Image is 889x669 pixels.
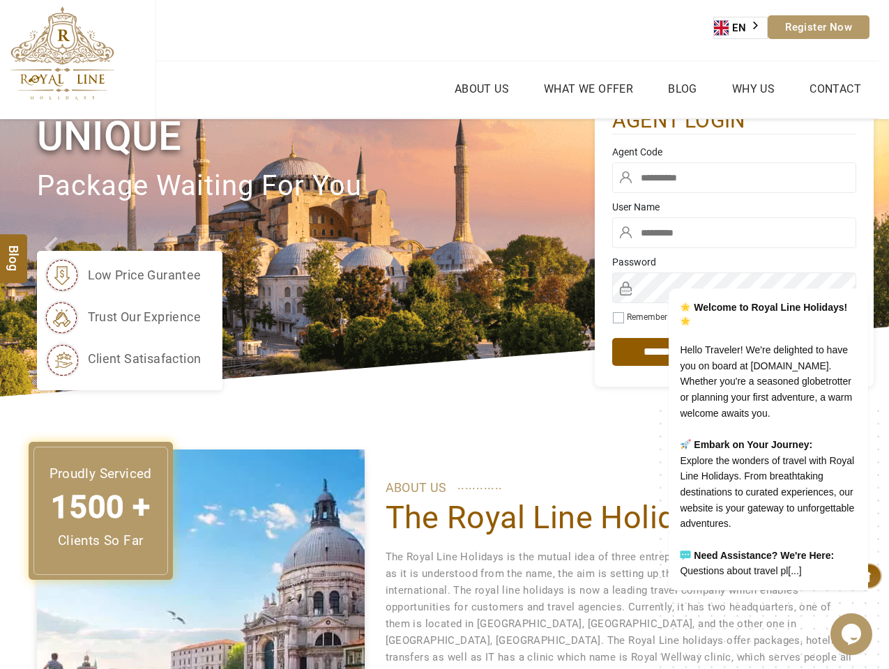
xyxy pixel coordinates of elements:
a: Check next image [844,119,889,397]
h1: Unique [37,110,595,162]
p: ABOUT US [386,477,853,498]
a: Register Now [768,15,869,39]
a: Check next prev [26,119,71,397]
iframe: chat widget [624,158,875,606]
label: Agent Code [612,145,856,159]
span: Blog [5,245,23,257]
li: trust our exprience [44,300,202,334]
label: User Name [612,200,856,214]
li: client satisafaction [44,341,202,376]
li: low price gurantee [44,258,202,293]
img: The Royal Line Holidays [10,6,114,100]
a: Contact [806,79,865,99]
iframe: chat widget [830,613,875,655]
span: ............ [457,475,503,495]
h2: agent login [612,107,856,134]
a: About Us [451,79,512,99]
a: Blog [664,79,701,99]
label: Password [612,255,856,269]
a: EN [714,17,767,38]
aside: Language selected: English [713,17,768,39]
a: Why Us [729,79,778,99]
a: What we Offer [540,79,637,99]
p: package waiting for you [37,163,595,210]
h1: The Royal Line Holidays [386,498,853,537]
div: Language [713,17,768,39]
